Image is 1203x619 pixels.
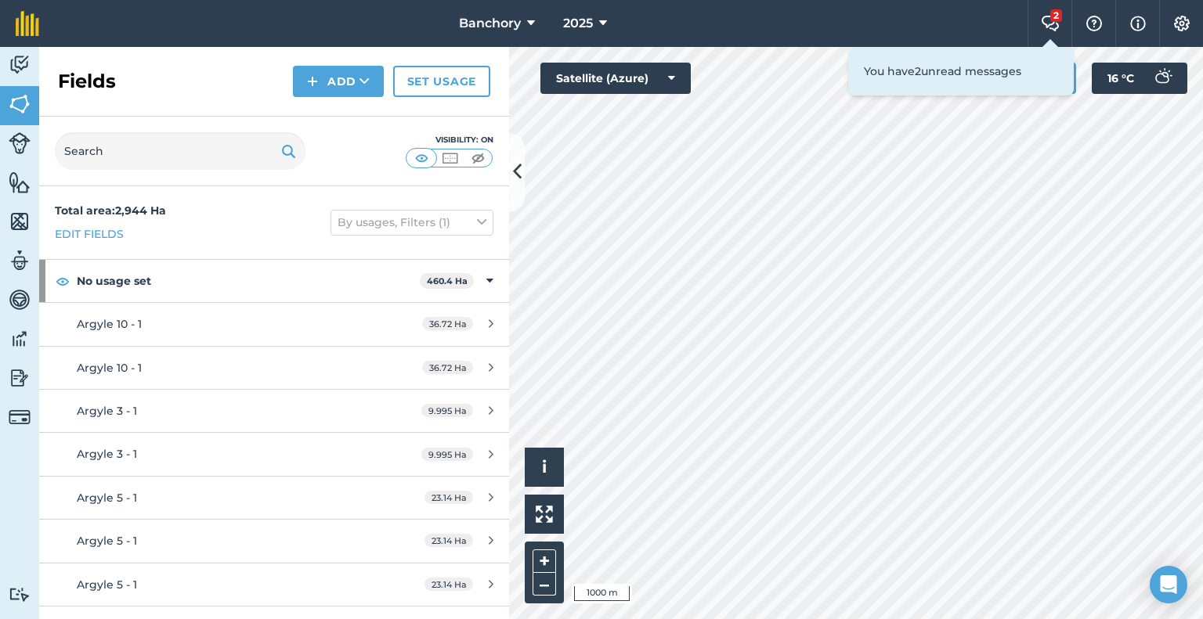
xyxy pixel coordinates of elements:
[563,14,593,33] span: 2025
[1041,16,1060,31] img: Two speech bubbles overlapping with the left bubble in the forefront
[39,563,509,606] a: Argyle 5 - 123.14 Ha
[77,317,142,331] span: Argyle 10 - 1
[440,150,460,166] img: svg+xml;base64,PHN2ZyB4bWxucz0iaHR0cDovL3d3dy53My5vcmcvMjAwMC9zdmciIHdpZHRoPSI1MCIgaGVpZ2h0PSI0MC...
[9,132,31,154] img: svg+xml;base64,PD94bWwgdmVyc2lvbj0iMS4wIiBlbmNvZGluZz0idXRmLTgiPz4KPCEtLSBHZW5lcmF0b3I6IEFkb2JlIE...
[424,578,473,591] span: 23.14 Ha
[533,549,556,573] button: +
[39,477,509,519] a: Argyle 5 - 123.14 Ha
[9,249,31,272] img: svg+xml;base64,PD94bWwgdmVyc2lvbj0iMS4wIiBlbmNvZGluZz0idXRmLTgiPz4KPCEtLSBHZW5lcmF0b3I6IEFkb2JlIE...
[77,260,420,302] strong: No usage set
[77,491,137,505] span: Argyle 5 - 1
[1172,16,1191,31] img: A cog icon
[1150,566,1187,603] div: Open Intercom Messenger
[9,171,31,194] img: svg+xml;base64,PHN2ZyB4bWxucz0iaHR0cDovL3d3dy53My5vcmcvMjAwMC9zdmciIHdpZHRoPSI1NiIgaGVpZ2h0PSI2MC...
[421,404,473,417] span: 9.995 Ha
[1085,16,1104,31] img: A question mark icon
[1147,63,1178,94] img: svg+xml;base64,PD94bWwgdmVyc2lvbj0iMS4wIiBlbmNvZGluZz0idXRmLTgiPz4KPCEtLSBHZW5lcmF0b3I6IEFkb2JlIE...
[540,63,691,94] button: Satellite (Azure)
[58,69,116,94] h2: Fields
[1092,63,1187,94] button: 16 °C
[422,317,473,330] span: 36.72 Ha
[39,347,509,389] a: Argyle 10 - 136.72 Ha
[39,260,509,302] div: No usage set460.4 Ha
[9,406,31,428] img: svg+xml;base64,PD94bWwgdmVyc2lvbj0iMS4wIiBlbmNvZGluZz0idXRmLTgiPz4KPCEtLSBHZW5lcmF0b3I6IEFkb2JlIE...
[9,92,31,116] img: svg+xml;base64,PHN2ZyB4bWxucz0iaHR0cDovL3d3dy53My5vcmcvMjAwMC9zdmciIHdpZHRoPSI1NiIgaGVpZ2h0PSI2MC...
[77,534,137,548] span: Argyle 5 - 1
[39,303,509,345] a: Argyle 10 - 136.72 Ha
[9,53,31,77] img: svg+xml;base64,PD94bWwgdmVyc2lvbj0iMS4wIiBlbmNvZGluZz0idXRmLTgiPz4KPCEtLSBHZW5lcmF0b3I6IEFkb2JlIE...
[77,361,142,375] span: Argyle 10 - 1
[39,433,509,475] a: Argyle 3 - 19.995 Ha
[9,366,31,390] img: svg+xml;base64,PD94bWwgdmVyc2lvbj0iMS4wIiBlbmNvZGluZz0idXRmLTgiPz4KPCEtLSBHZW5lcmF0b3I6IEFkb2JlIE...
[9,587,31,602] img: svg+xml;base64,PD94bWwgdmVyc2lvbj0iMS4wIiBlbmNvZGluZz0idXRmLTgiPz4KPCEtLSBHZW5lcmF0b3I6IEFkb2JlIE...
[55,203,166,218] strong: Total area : 2,944 Ha
[421,448,473,461] span: 9.995 Ha
[1107,63,1134,94] span: 16 ° C
[307,72,318,91] img: svg+xml;base64,PHN2ZyB4bWxucz0iaHR0cDovL3d3dy53My5vcmcvMjAwMC9zdmciIHdpZHRoPSIxNCIgaGVpZ2h0PSIyNC...
[864,63,1058,80] p: You have 2 unread messages
[55,225,124,243] a: Edit fields
[55,132,305,170] input: Search
[1050,9,1062,22] div: 2
[406,134,493,146] div: Visibility: On
[77,447,137,461] span: Argyle 3 - 1
[77,578,137,592] span: Argyle 5 - 1
[9,210,31,233] img: svg+xml;base64,PHN2ZyB4bWxucz0iaHR0cDovL3d3dy53My5vcmcvMjAwMC9zdmciIHdpZHRoPSI1NiIgaGVpZ2h0PSI2MC...
[424,534,473,547] span: 23.14 Ha
[468,150,488,166] img: svg+xml;base64,PHN2ZyB4bWxucz0iaHR0cDovL3d3dy53My5vcmcvMjAwMC9zdmciIHdpZHRoPSI1MCIgaGVpZ2h0PSI0MC...
[281,142,296,160] img: svg+xml;base64,PHN2ZyB4bWxucz0iaHR0cDovL3d3dy53My5vcmcvMjAwMC9zdmciIHdpZHRoPSIxOSIgaGVpZ2h0PSIyNC...
[293,66,384,97] button: Add
[533,573,556,596] button: –
[16,11,39,36] img: fieldmargin Logo
[412,150,432,166] img: svg+xml;base64,PHN2ZyB4bWxucz0iaHR0cDovL3d3dy53My5vcmcvMjAwMC9zdmciIHdpZHRoPSI1MCIgaGVpZ2h0PSI0MC...
[77,404,137,418] span: Argyle 3 - 1
[9,288,31,311] img: svg+xml;base64,PD94bWwgdmVyc2lvbj0iMS4wIiBlbmNvZGluZz0idXRmLTgiPz4KPCEtLSBHZW5lcmF0b3I6IEFkb2JlIE...
[39,520,509,562] a: Argyle 5 - 123.14 Ha
[393,66,490,97] a: Set usage
[39,390,509,432] a: Argyle 3 - 19.995 Ha
[422,361,473,374] span: 36.72 Ha
[525,448,564,487] button: i
[1130,14,1146,33] img: svg+xml;base64,PHN2ZyB4bWxucz0iaHR0cDovL3d3dy53My5vcmcvMjAwMC9zdmciIHdpZHRoPSIxNyIgaGVpZ2h0PSIxNy...
[331,210,493,235] button: By usages, Filters (1)
[427,275,468,286] strong: 460.4 Ha
[9,327,31,351] img: svg+xml;base64,PD94bWwgdmVyc2lvbj0iMS4wIiBlbmNvZGluZz0idXRmLTgiPz4KPCEtLSBHZW5lcmF0b3I6IEFkb2JlIE...
[459,14,521,33] span: Banchory
[424,491,473,504] span: 23.14 Ha
[536,506,553,523] img: Four arrows, one pointing top left, one top right, one bottom right and the last bottom left
[542,457,547,477] span: i
[56,272,70,290] img: svg+xml;base64,PHN2ZyB4bWxucz0iaHR0cDovL3d3dy53My5vcmcvMjAwMC9zdmciIHdpZHRoPSIxOCIgaGVpZ2h0PSIyNC...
